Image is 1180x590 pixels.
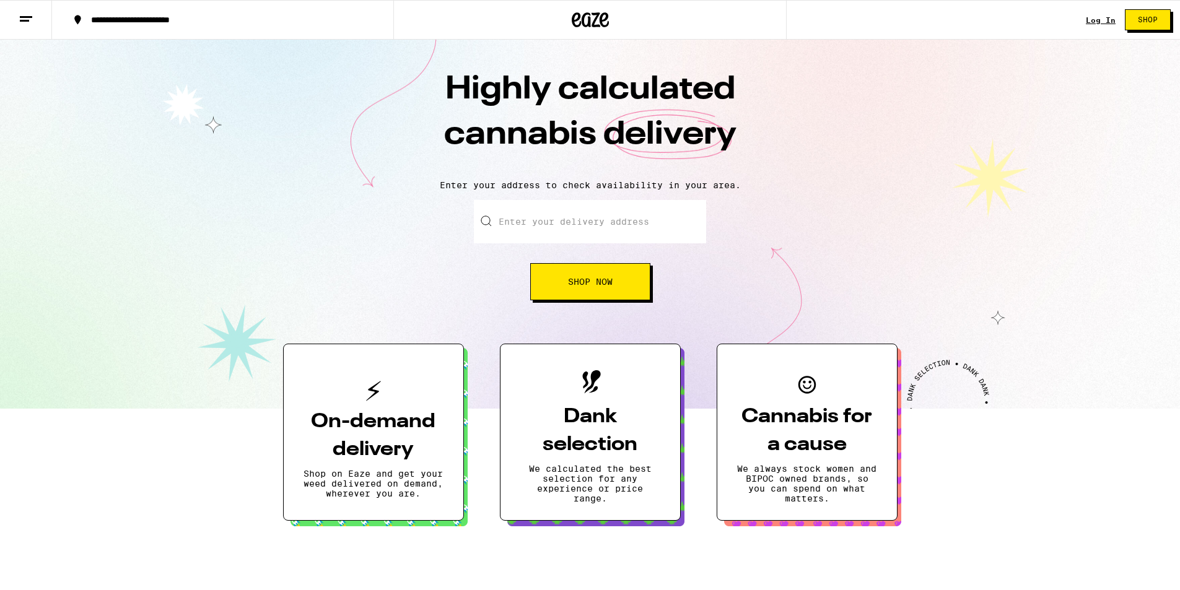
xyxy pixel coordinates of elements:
button: On-demand deliveryShop on Eaze and get your weed delivered on demand, wherever you are. [283,344,464,521]
p: We calculated the best selection for any experience or price range. [520,464,660,503]
h1: Highly calculated cannabis delivery [374,67,807,170]
h3: Dank selection [520,403,660,459]
h3: On-demand delivery [304,408,444,464]
span: Shop Now [568,277,613,286]
p: Shop on Eaze and get your weed delivered on demand, wherever you are. [304,469,444,498]
button: Shop Now [530,263,650,300]
span: Shop [1138,16,1158,24]
a: Shop [1116,9,1180,30]
h3: Cannabis for a cause [737,403,877,459]
button: Cannabis for a causeWe always stock women and BIPOC owned brands, so you can spend on what matters. [717,344,898,521]
button: Dank selectionWe calculated the best selection for any experience or price range. [500,344,681,521]
input: Enter your delivery address [474,200,706,243]
a: Log In [1086,16,1116,24]
button: Shop [1125,9,1171,30]
p: Enter your address to check availability in your area. [12,180,1168,190]
p: We always stock women and BIPOC owned brands, so you can spend on what matters. [737,464,877,503]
